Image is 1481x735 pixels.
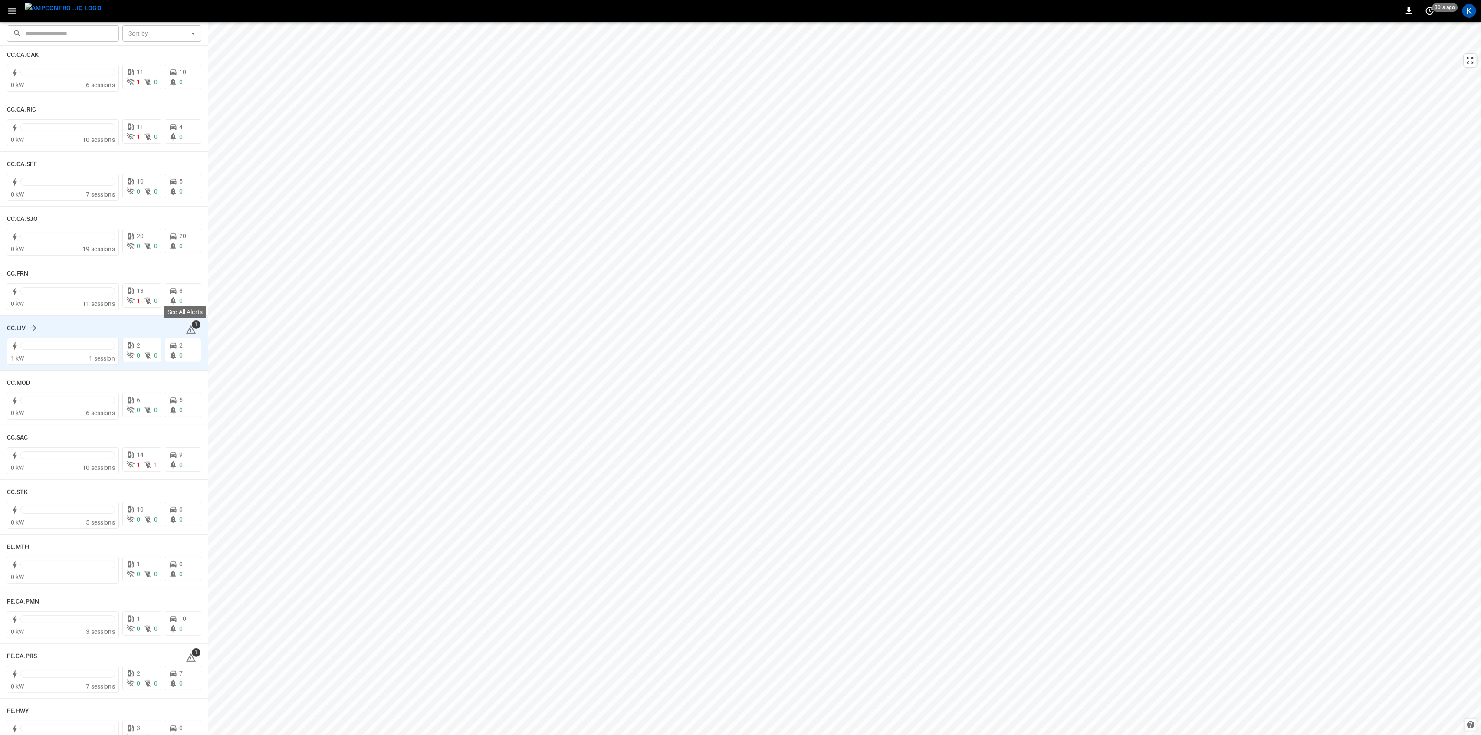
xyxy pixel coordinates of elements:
[192,320,200,329] span: 1
[179,670,183,677] span: 7
[86,628,115,635] span: 3 sessions
[192,648,200,657] span: 1
[137,680,140,687] span: 0
[137,625,140,632] span: 0
[1423,4,1437,18] button: set refresh interval
[137,352,140,359] span: 0
[11,82,24,89] span: 0 kW
[179,407,183,413] span: 0
[7,652,37,661] h6: FE.CA.PRS
[179,243,183,249] span: 0
[137,178,144,185] span: 10
[167,308,203,316] p: See All Alerts
[179,233,186,240] span: 20
[179,79,183,85] span: 0
[7,269,29,279] h6: CC.FRN
[179,342,183,349] span: 2
[86,683,115,690] span: 7 sessions
[179,123,183,130] span: 4
[11,300,24,307] span: 0 kW
[179,615,186,622] span: 10
[179,352,183,359] span: 0
[137,188,140,195] span: 0
[7,160,37,169] h6: CC.CA.SFF
[179,516,183,523] span: 0
[137,233,144,240] span: 20
[137,243,140,249] span: 0
[7,378,30,388] h6: CC.MOD
[137,451,144,458] span: 14
[11,628,24,635] span: 0 kW
[137,461,140,468] span: 1
[86,191,115,198] span: 7 sessions
[11,191,24,198] span: 0 kW
[137,561,140,568] span: 1
[137,506,144,513] span: 10
[137,615,140,622] span: 1
[7,706,30,716] h6: FE.HWY
[137,407,140,413] span: 0
[154,79,158,85] span: 0
[11,355,24,362] span: 1 kW
[137,133,140,140] span: 1
[86,82,115,89] span: 6 sessions
[179,287,183,294] span: 8
[179,725,183,732] span: 0
[86,519,115,526] span: 5 sessions
[7,433,28,443] h6: CC.SAC
[137,123,144,130] span: 11
[82,464,115,471] span: 10 sessions
[25,3,102,13] img: ampcontrol.io logo
[154,352,158,359] span: 0
[82,136,115,143] span: 10 sessions
[89,355,115,362] span: 1 session
[179,188,183,195] span: 0
[154,297,158,304] span: 0
[7,105,36,115] h6: CC.CA.RIC
[137,516,140,523] span: 0
[154,188,158,195] span: 0
[11,574,24,581] span: 0 kW
[154,571,158,577] span: 0
[154,407,158,413] span: 0
[154,461,158,468] span: 1
[137,397,140,404] span: 6
[154,243,158,249] span: 0
[179,625,183,632] span: 0
[137,79,140,85] span: 1
[7,542,30,552] h6: EL.MTH
[179,680,183,687] span: 0
[7,214,38,224] h6: CC.CA.SJO
[137,725,140,732] span: 3
[137,297,140,304] span: 1
[179,561,183,568] span: 0
[179,571,183,577] span: 0
[179,69,186,75] span: 10
[7,597,39,607] h6: FE.CA.PMN
[154,516,158,523] span: 0
[137,571,140,577] span: 0
[11,464,24,471] span: 0 kW
[7,50,39,60] h6: CC.CA.OAK
[11,246,24,253] span: 0 kW
[179,133,183,140] span: 0
[86,410,115,417] span: 6 sessions
[154,680,158,687] span: 0
[179,451,183,458] span: 9
[7,324,26,333] h6: CC.LIV
[1432,3,1458,12] span: 30 s ago
[82,300,115,307] span: 11 sessions
[137,287,144,294] span: 13
[137,670,140,677] span: 2
[11,136,24,143] span: 0 kW
[7,488,28,497] h6: CC.STK
[137,69,144,75] span: 11
[179,397,183,404] span: 5
[137,342,140,349] span: 2
[82,246,115,253] span: 19 sessions
[154,133,158,140] span: 0
[179,297,183,304] span: 0
[11,683,24,690] span: 0 kW
[179,461,183,468] span: 0
[1462,4,1476,18] div: profile-icon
